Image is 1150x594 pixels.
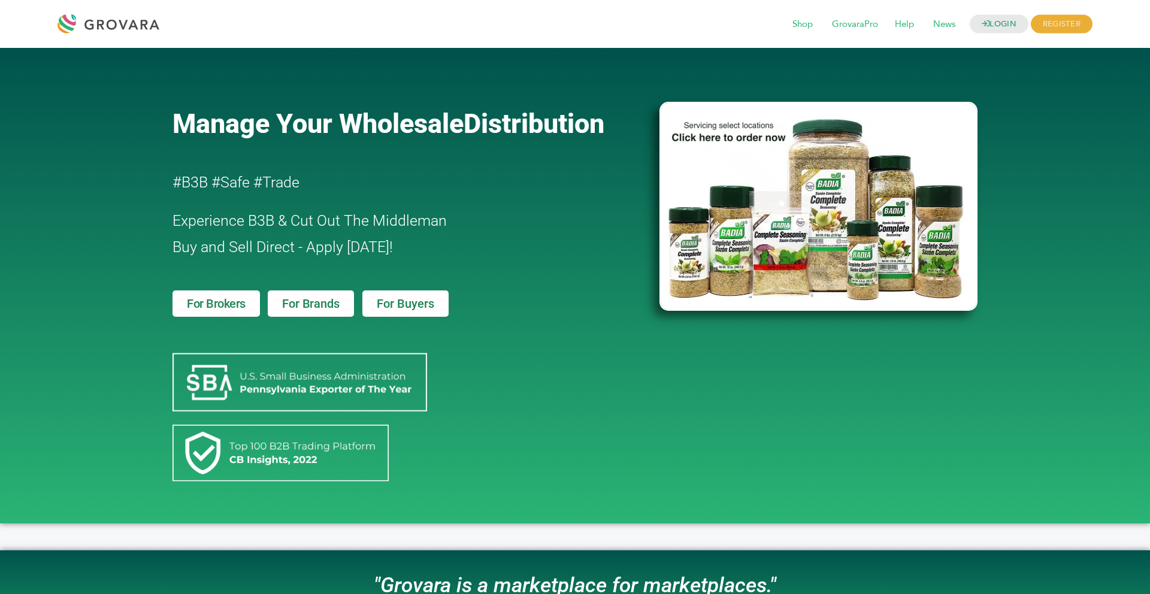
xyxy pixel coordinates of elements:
span: Shop [784,13,821,36]
a: For Brokers [172,290,260,317]
span: For Brands [282,298,339,310]
a: GrovaraPro [824,18,886,31]
a: Help [886,18,922,31]
span: REGISTER [1031,15,1092,34]
span: News [925,13,964,36]
a: News [925,18,964,31]
a: For Buyers [362,290,449,317]
h2: #B3B #Safe #Trade [172,169,591,196]
span: Help [886,13,922,36]
span: GrovaraPro [824,13,886,36]
a: Shop [784,18,821,31]
a: For Brands [268,290,353,317]
span: For Buyers [377,298,434,310]
span: Experience B3B & Cut Out The Middleman [172,212,447,229]
a: Manage Your WholesaleDistribution [172,108,640,140]
a: LOGIN [970,15,1028,34]
span: Manage Your Wholesale [172,108,464,140]
span: Distribution [464,108,604,140]
span: Buy and Sell Direct - Apply [DATE]! [172,238,393,256]
span: For Brokers [187,298,246,310]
